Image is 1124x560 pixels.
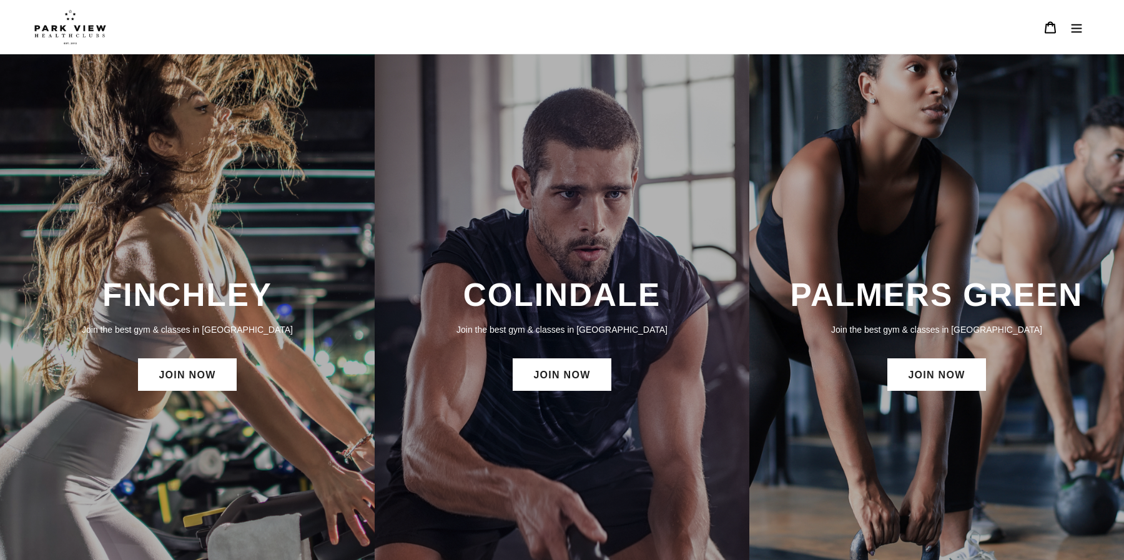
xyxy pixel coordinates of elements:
p: Join the best gym & classes in [GEOGRAPHIC_DATA] [762,323,1112,336]
a: JOIN NOW: Palmers Green Membership [887,358,985,391]
button: Menu [1063,14,1090,41]
img: Park view health clubs is a gym near you. [34,9,106,44]
a: JOIN NOW: Finchley Membership [138,358,236,391]
p: Join the best gym & classes in [GEOGRAPHIC_DATA] [387,323,737,336]
p: Join the best gym & classes in [GEOGRAPHIC_DATA] [12,323,362,336]
h3: FINCHLEY [12,276,362,314]
h3: COLINDALE [387,276,737,314]
a: JOIN NOW: Colindale Membership [513,358,611,391]
h3: PALMERS GREEN [762,276,1112,314]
